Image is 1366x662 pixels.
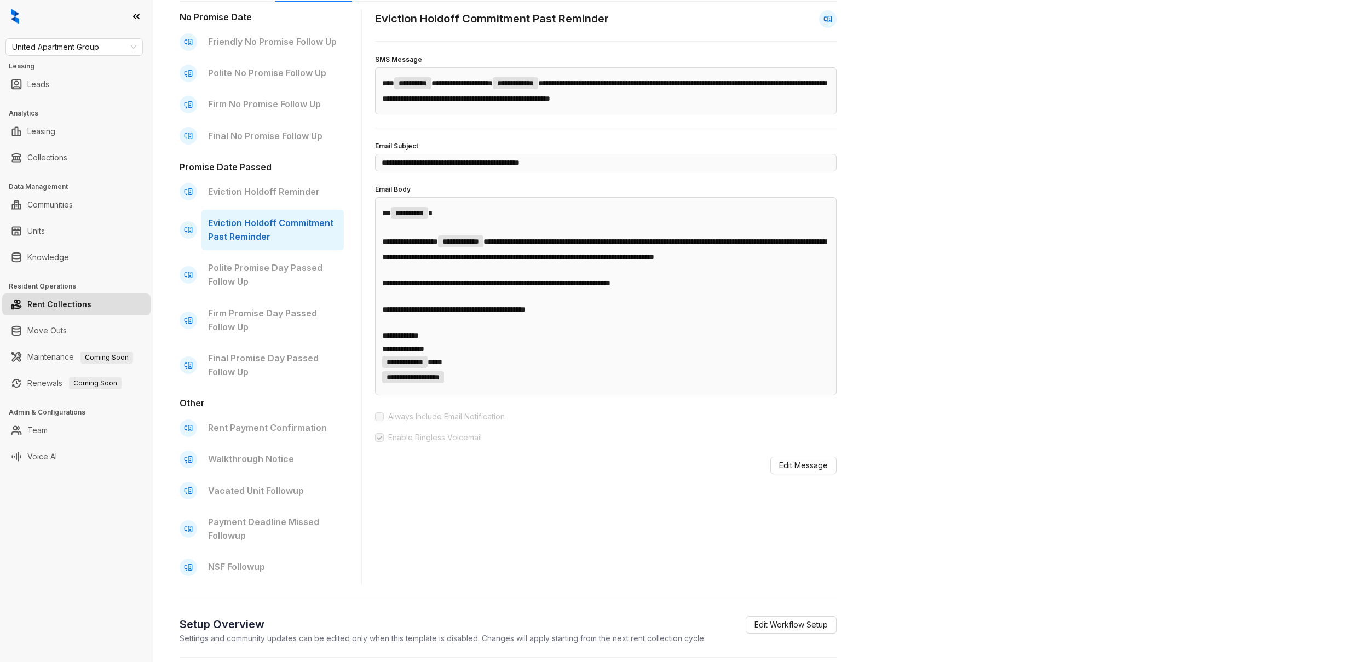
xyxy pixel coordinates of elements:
[208,421,337,435] p: Rent Payment Confirmation
[208,352,337,379] p: Final Promise Day Passed Follow Up
[180,396,344,410] h3: Other
[208,560,337,574] p: NSF Followup
[27,120,55,142] a: Leasing
[9,407,153,417] h3: Admin & Configurations
[375,10,609,27] h2: Eviction Holdoff Commitment Past Reminder
[208,97,337,111] p: Firm No Promise Follow Up
[208,307,337,334] p: Firm Promise Day Passed Follow Up
[2,446,151,468] li: Voice AI
[69,377,122,389] span: Coming Soon
[2,120,151,142] li: Leasing
[770,457,837,474] button: Edit Message
[2,246,151,268] li: Knowledge
[779,459,828,471] span: Edit Message
[180,632,706,644] p: Settings and community updates can be edited only when this template is disabled. Changes will ap...
[11,9,19,24] img: logo
[27,194,73,216] a: Communities
[2,73,151,95] li: Leads
[384,411,509,423] span: Always Include Email Notification
[208,216,337,244] p: Eviction Holdoff Commitment Past Reminder
[27,246,69,268] a: Knowledge
[9,281,153,291] h3: Resident Operations
[2,372,151,394] li: Renewals
[27,320,67,342] a: Move Outs
[208,515,337,543] p: Payment Deadline Missed Followup
[2,293,151,315] li: Rent Collections
[9,182,153,192] h3: Data Management
[9,108,153,118] h3: Analytics
[2,346,151,368] li: Maintenance
[180,160,344,174] h3: Promise Date Passed
[27,372,122,394] a: RenewalsComing Soon
[27,73,49,95] a: Leads
[80,352,133,364] span: Coming Soon
[27,446,57,468] a: Voice AI
[208,452,337,466] p: Walkthrough Notice
[27,220,45,242] a: Units
[754,619,828,631] span: Edit Workflow Setup
[2,320,151,342] li: Move Outs
[2,220,151,242] li: Units
[375,185,837,195] h4: Email Body
[208,66,337,80] p: Polite No Promise Follow Up
[208,261,337,289] p: Polite Promise Day Passed Follow Up
[2,419,151,441] li: Team
[384,431,486,444] span: Enable Ringless Voicemail
[180,10,344,24] h3: No Promise Date
[27,419,48,441] a: Team
[375,141,837,152] h4: Email Subject
[746,616,837,634] button: Edit Workflow Setup
[27,147,67,169] a: Collections
[375,55,837,65] h4: SMS Message
[9,61,153,71] h3: Leasing
[208,35,337,49] p: Friendly No Promise Follow Up
[208,185,337,199] p: Eviction Holdoff Reminder
[12,39,136,55] span: United Apartment Group
[208,129,337,143] p: Final No Promise Follow Up
[180,616,706,632] h2: Setup Overview
[2,147,151,169] li: Collections
[208,484,337,498] p: Vacated Unit Followup
[2,194,151,216] li: Communities
[27,293,91,315] a: Rent Collections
